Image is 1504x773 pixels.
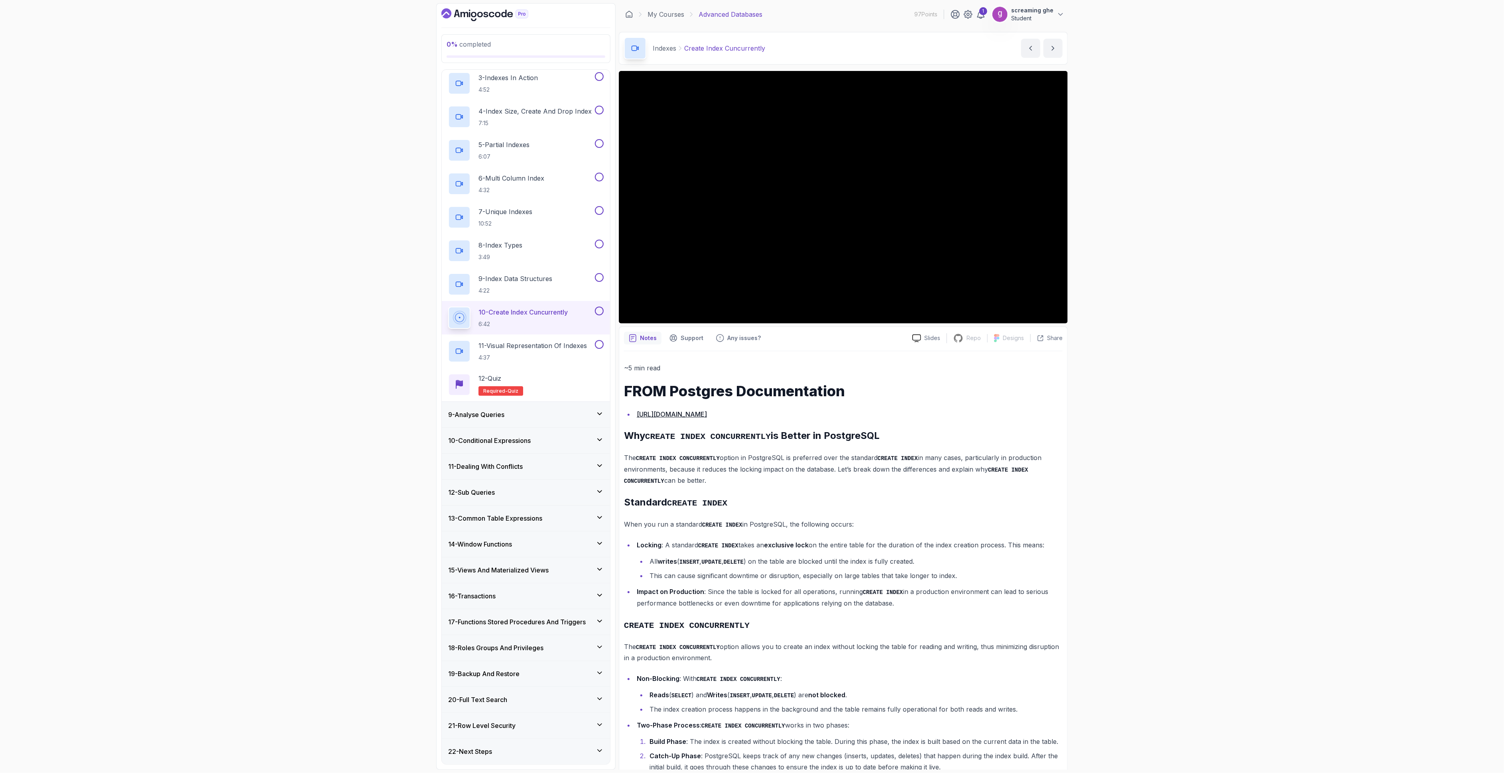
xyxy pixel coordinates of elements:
button: Share [1030,334,1063,342]
button: 13-Common Table Expressions [442,505,610,531]
button: 15-Views And Materialized Views [442,557,610,583]
code: UPDATE [752,692,772,699]
li: : With : [634,673,1063,715]
strong: writes [658,557,677,565]
button: 4-Index Size, Create And Drop Index7:15 [448,106,604,128]
strong: exclusive lock [764,541,809,549]
span: quiz [508,388,518,394]
p: 6:42 [478,320,568,328]
li: : PostgreSQL keeps track of any new changes (inserts, updates, deletes) that happen during the in... [647,750,1063,773]
button: 8-Index Types3:49 [448,240,604,262]
p: 7 - Unique Indexes [478,207,532,216]
code: DELETE [774,692,794,699]
code: DELETE [724,559,744,565]
button: 19-Backup And Restore [442,661,610,686]
p: Advanced Databases [699,10,762,19]
button: notes button [624,332,661,344]
h2: Standard [624,496,1063,509]
h3: 14 - Window Functions [448,539,512,549]
h3: 17 - Functions Stored Procedures And Triggers [448,617,586,627]
button: next content [1043,39,1063,58]
p: Any issues? [727,334,761,342]
h3: 20 - Full Text Search [448,695,507,704]
p: 4:52 [478,86,538,94]
li: : The index is created without blocking the table. During this phase, the index is built based on... [647,736,1063,747]
p: The option allows you to create an index without locking the table for reading and writing, thus ... [624,641,1063,664]
button: 7-Unique Indexes10:52 [448,206,604,228]
code: CREATE INDEX [667,499,727,508]
p: Share [1047,334,1063,342]
li: : works in two phases: [634,720,1063,773]
a: Dashboard [441,8,547,21]
li: : Since the table is locked for all operations, running in a production environment can lead to s... [634,586,1063,609]
p: screaming ghe [1011,6,1053,14]
button: 12-QuizRequired-quiz [448,374,604,396]
button: 3-Indexes In Action4:52 [448,72,604,94]
button: Feedback button [711,332,766,344]
code: CREATE INDEX [863,589,903,596]
p: 10:52 [478,220,532,228]
p: Indexes [653,43,676,53]
h2: Why is Better in PostgreSQL [624,429,1063,443]
button: 20-Full Text Search [442,687,610,712]
h3: 22 - Next Steps [448,747,492,756]
p: Repo [967,334,981,342]
p: Notes [640,334,657,342]
p: ~5 min read [624,362,1063,374]
p: 4:32 [478,186,544,194]
a: My Courses [648,10,684,19]
code: CREATE INDEX CONCURRENTLY [636,455,720,462]
button: 21-Row Level Security [442,713,610,738]
a: [URL][DOMAIN_NAME] [637,410,707,418]
button: 6-Multi Column Index4:32 [448,173,604,195]
li: All ( , , ) on the table are blocked until the index is fully created. [647,556,1063,567]
button: 10-Create Index Cuncurrently6:42 [448,307,604,329]
button: 10-Conditional Expressions [442,428,610,453]
p: Create Index Cuncurrently [684,43,765,53]
code: CREATE INDEX [698,543,738,549]
strong: Non-Blocking [637,675,679,683]
a: 1 [976,10,986,19]
p: When you run a standard in PostgreSQL, the following occurs: [624,519,1063,530]
h3: 18 - Roles Groups And Privileges [448,643,543,653]
span: 0 % [447,40,458,48]
button: 9-Analyse Queries [442,402,610,427]
h3: 9 - Analyse Queries [448,410,504,419]
p: 6 - Multi Column Index [478,173,544,183]
button: 18-Roles Groups And Privileges [442,635,610,661]
p: 5 - Partial Indexes [478,140,530,149]
p: 6:07 [478,153,530,161]
code: SELECT [671,692,691,699]
iframe: 10 - Create INDEX CUNCURRENTLY [619,71,1068,323]
p: 10 - Create Index Cuncurrently [478,307,568,317]
code: UPDATE [701,559,721,565]
button: 16-Transactions [442,583,610,609]
code: INSERT [679,559,699,565]
h3: 12 - Sub Queries [448,488,495,497]
h1: FROM Postgres Documentation [624,383,1063,399]
h3: 11 - Dealing With Conflicts [448,462,523,471]
code: INSERT [730,692,750,699]
button: Support button [665,332,708,344]
button: 12-Sub Queries [442,480,610,505]
li: The index creation process happens in the background and the table remains fully operational for ... [647,704,1063,715]
code: CREATE INDEX CONCURRENTLY [701,723,785,729]
strong: not blocked [809,691,846,699]
p: 3 - Indexes In Action [478,73,538,83]
h3: 19 - Backup And Restore [448,669,520,679]
p: Slides [924,334,940,342]
li: ( ) and ( , , ) are . [647,689,1063,701]
p: 3:49 [478,253,522,261]
a: Dashboard [625,10,633,18]
code: CREATE INDEX CONCURRENTLY [624,621,750,630]
button: 5-Partial Indexes6:07 [448,139,604,161]
strong: Two-Phase Process [637,721,700,729]
h3: 16 - Transactions [448,591,496,601]
code: CREATE INDEX CONCURRENTLY [645,432,771,441]
strong: Writes [707,691,727,699]
p: Designs [1003,334,1024,342]
strong: Reads [650,691,669,699]
li: : A standard takes an on the entire table for the duration of the index creation process. This me... [634,539,1063,581]
h3: 15 - Views And Materialized Views [448,565,549,575]
p: Student [1011,14,1053,22]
